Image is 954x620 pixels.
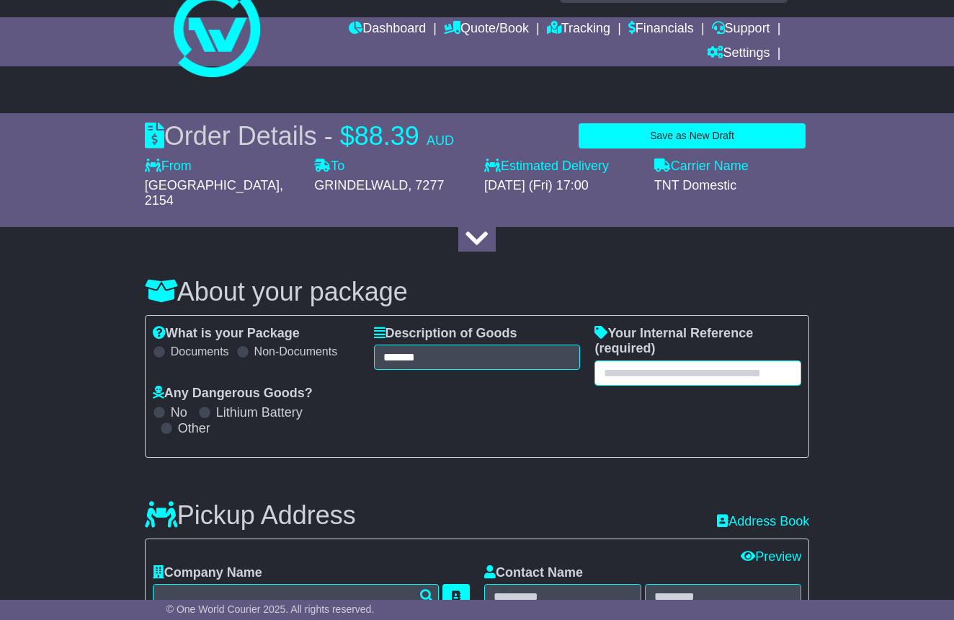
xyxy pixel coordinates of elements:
label: Your Internal Reference (required) [594,326,801,357]
label: Other [178,421,210,437]
h3: About your package [145,278,810,306]
label: Description of Goods [374,326,517,342]
span: AUD [427,133,454,148]
a: Dashboard [349,17,426,42]
a: Settings [707,42,770,66]
label: Estimated Delivery [484,159,640,174]
span: [GEOGRAPHIC_DATA] [145,178,280,192]
label: To [314,159,344,174]
label: Carrier Name [654,159,749,174]
a: Support [712,17,770,42]
div: [DATE] (Fri) 17:00 [484,178,640,194]
span: , 7277 [408,178,444,192]
div: TNT Domestic [654,178,810,194]
a: Preview [741,549,801,564]
label: From [145,159,192,174]
button: Save as New Draft [579,123,806,149]
label: Any Dangerous Goods? [153,386,313,402]
a: Financials [628,17,694,42]
a: Quote/Book [444,17,529,42]
label: Company Name [153,565,262,581]
span: © One World Courier 2025. All rights reserved. [166,603,375,615]
label: Documents [171,345,229,358]
span: 88.39 [355,121,419,151]
label: Non-Documents [254,345,338,358]
a: Address Book [717,514,809,530]
span: GRINDELWALD [314,178,408,192]
label: Contact Name [484,565,583,581]
span: $ [340,121,355,151]
span: , 2154 [145,178,283,208]
h3: Pickup Address [145,501,356,530]
label: No [171,405,187,421]
label: Lithium Battery [216,405,303,421]
label: What is your Package [153,326,300,342]
div: Order Details - [145,120,454,151]
a: Tracking [547,17,610,42]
